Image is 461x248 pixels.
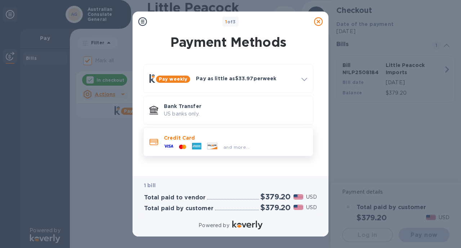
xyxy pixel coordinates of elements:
[196,75,296,82] p: Pay as little as $33.97 per week
[260,192,291,201] h2: $379.20
[225,19,227,24] span: 1
[142,35,315,50] h1: Payment Methods
[225,19,236,24] b: of 3
[198,222,229,229] p: Powered by
[294,194,303,199] img: USD
[159,76,187,82] b: Pay weekly
[232,221,263,229] img: Logo
[164,103,307,110] p: Bank Transfer
[294,205,303,210] img: USD
[144,182,156,188] b: 1 bill
[144,205,214,212] h3: Total paid by customer
[306,204,317,211] p: USD
[306,193,317,201] p: USD
[223,144,250,150] span: and more...
[260,203,291,212] h2: $379.20
[164,110,307,118] p: US banks only.
[164,134,307,141] p: Credit Card
[144,194,206,201] h3: Total paid to vendor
